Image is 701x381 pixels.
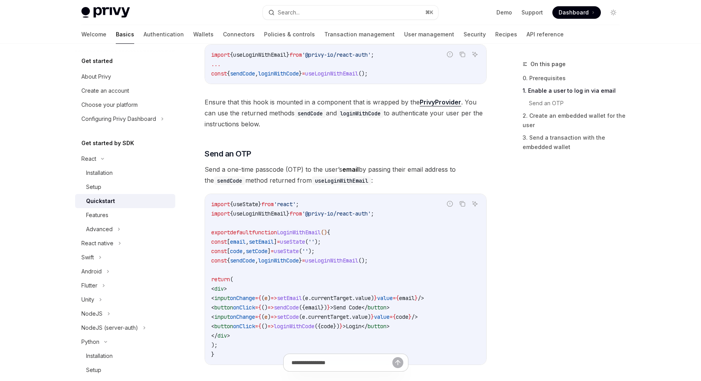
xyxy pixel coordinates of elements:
[258,295,261,302] span: {
[552,6,601,19] a: Dashboard
[277,238,280,245] span: =
[75,363,175,377] a: Setup
[214,313,230,320] span: input
[86,365,101,375] div: Setup
[308,238,315,245] span: ''
[211,210,230,217] span: import
[230,238,246,245] span: email
[86,182,101,192] div: Setup
[386,323,390,330] span: >
[75,194,175,208] a: Quickstart
[75,222,175,236] button: Advanced
[193,25,214,44] a: Wallets
[289,210,302,217] span: from
[255,70,258,77] span: ,
[268,313,271,320] span: )
[211,304,214,311] span: <
[268,304,274,311] span: =>
[358,70,368,77] span: ();
[211,51,230,58] span: import
[302,70,305,77] span: =
[289,51,302,58] span: from
[75,279,175,293] button: Flutter
[274,238,277,245] span: ]
[261,304,268,311] span: ()
[230,295,255,302] span: onChange
[81,7,130,18] img: light logo
[274,304,299,311] span: sendCode
[86,210,108,220] div: Features
[255,295,258,302] span: =
[271,248,274,255] span: =
[75,70,175,84] a: About Privy
[361,323,368,330] span: </
[418,295,424,302] span: />
[243,248,246,255] span: ,
[86,225,113,234] div: Advanced
[396,313,408,320] span: code
[371,210,374,217] span: ;
[496,9,512,16] a: Demo
[227,248,230,255] span: [
[258,70,299,77] span: loginWithCode
[358,257,368,264] span: ();
[249,238,274,245] span: setEmail
[261,313,264,320] span: (
[116,25,134,44] a: Basics
[302,51,371,58] span: '@privy-io/react-auth'
[305,257,358,264] span: useLoginWithEmail
[399,295,415,302] span: email
[81,100,138,110] div: Choose your platform
[81,114,156,124] div: Configuring Privy Dashboard
[312,176,371,185] code: useLoginWithEmail
[233,201,258,208] span: useState
[255,257,258,264] span: ,
[86,168,113,178] div: Installation
[530,59,566,69] span: On this page
[274,248,299,255] span: useState
[457,199,467,209] button: Copy the contents from the code block
[252,229,277,236] span: function
[390,313,393,320] span: =
[527,25,564,44] a: API reference
[286,51,289,58] span: }
[277,295,302,302] span: setEmail
[305,304,321,311] span: email
[299,304,305,311] span: ({
[75,152,175,166] button: React
[299,70,302,77] span: }
[81,25,106,44] a: Welcome
[355,295,371,302] span: value
[81,267,102,276] div: Android
[81,323,138,332] div: NodeJS (server-auth)
[75,293,175,307] button: Unity
[415,295,418,302] span: }
[214,176,245,185] code: sendCode
[205,164,487,186] span: Send a one-time passcode (OTP) to the user’s by passing their email address to the method returne...
[470,49,480,59] button: Ask AI
[352,313,368,320] span: value
[75,208,175,222] a: Features
[211,201,230,208] span: import
[81,56,113,66] h5: Get started
[230,248,243,255] span: code
[305,238,308,245] span: (
[295,109,326,118] code: sendCode
[412,313,418,320] span: />
[264,295,268,302] span: e
[211,285,214,292] span: <
[230,229,252,236] span: default
[86,196,115,206] div: Quickstart
[211,238,227,245] span: const
[81,239,113,248] div: React native
[75,250,175,264] button: Swift
[258,304,261,311] span: {
[81,253,94,262] div: Swift
[278,8,300,17] div: Search...
[523,131,626,153] a: 3. Send a transaction with the embedded wallet
[371,295,374,302] span: )
[75,98,175,112] a: Choose your platform
[233,323,255,330] span: onClick
[327,304,330,311] span: }
[217,332,227,339] span: div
